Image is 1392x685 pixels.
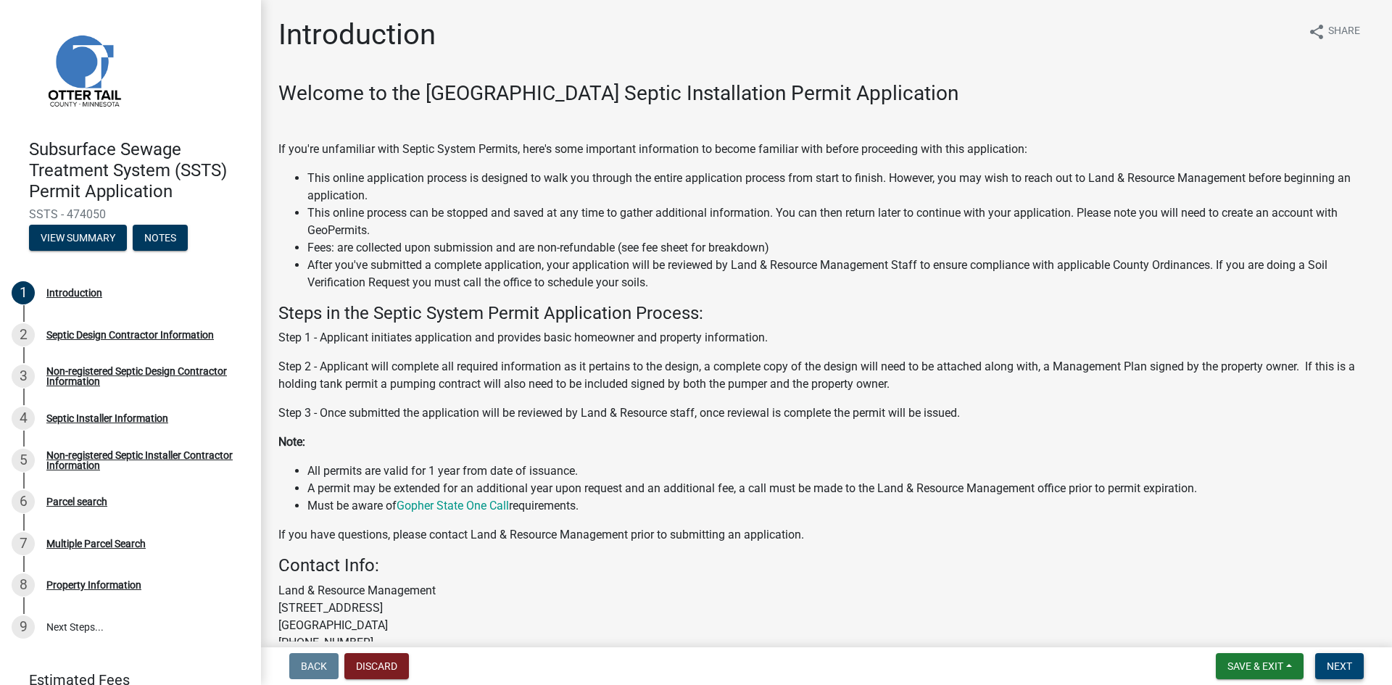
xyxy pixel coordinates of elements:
p: Step 2 - Applicant will complete all required information as it pertains to the design, a complet... [278,358,1375,393]
div: 1 [12,281,35,304]
i: share [1308,23,1325,41]
h4: Subsurface Sewage Treatment System (SSTS) Permit Application [29,139,249,202]
div: Parcel search [46,497,107,507]
h1: Introduction [278,17,436,52]
p: If you're unfamiliar with Septic System Permits, here's some important information to become fami... [278,141,1375,158]
li: A permit may be extended for an additional year upon request and an additional fee, a call must b... [307,480,1375,497]
div: Introduction [46,288,102,298]
li: After you've submitted a complete application, your application will be reviewed by Land & Resour... [307,257,1375,291]
div: 4 [12,407,35,430]
button: Notes [133,225,188,251]
h4: Steps in the Septic System Permit Application Process: [278,303,1375,324]
p: Step 3 - Once submitted the application will be reviewed by Land & Resource staff, once reviewal ... [278,404,1375,422]
div: 8 [12,573,35,597]
li: This online application process is designed to walk you through the entire application process fr... [307,170,1375,204]
div: Non-registered Septic Installer Contractor Information [46,450,238,470]
button: shareShare [1296,17,1372,46]
strong: Note: [278,435,305,449]
a: Gopher State One Call [397,499,509,512]
button: View Summary [29,225,127,251]
li: Must be aware of requirements. [307,497,1375,515]
div: 3 [12,365,35,388]
wm-modal-confirm: Summary [29,233,127,245]
span: Next [1327,660,1352,672]
div: 7 [12,532,35,555]
div: Septic Design Contractor Information [46,330,214,340]
div: 9 [12,615,35,639]
li: All permits are valid for 1 year from date of issuance. [307,462,1375,480]
h3: Welcome to the [GEOGRAPHIC_DATA] Septic Installation Permit Application [278,81,1375,106]
span: Share [1328,23,1360,41]
span: Back [301,660,327,672]
div: Property Information [46,580,141,590]
div: Non-registered Septic Design Contractor Information [46,366,238,386]
span: Save & Exit [1227,660,1283,672]
button: Save & Exit [1216,653,1304,679]
li: This online process can be stopped and saved at any time to gather additional information. You ca... [307,204,1375,239]
div: Septic Installer Information [46,413,168,423]
p: If you have questions, please contact Land & Resource Management prior to submitting an application. [278,526,1375,544]
div: 6 [12,490,35,513]
div: 2 [12,323,35,346]
button: Discard [344,653,409,679]
div: Multiple Parcel Search [46,539,146,549]
img: Otter Tail County, Minnesota [29,15,138,124]
p: Step 1 - Applicant initiates application and provides basic homeowner and property information. [278,329,1375,346]
div: 5 [12,449,35,472]
h4: Contact Info: [278,555,1375,576]
button: Next [1315,653,1364,679]
button: Back [289,653,339,679]
p: Land & Resource Management [STREET_ADDRESS] [GEOGRAPHIC_DATA] [PHONE_NUMBER] [278,582,1375,669]
li: Fees: are collected upon submission and are non-refundable (see fee sheet for breakdown) [307,239,1375,257]
wm-modal-confirm: Notes [133,233,188,245]
span: SSTS - 474050 [29,207,232,221]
